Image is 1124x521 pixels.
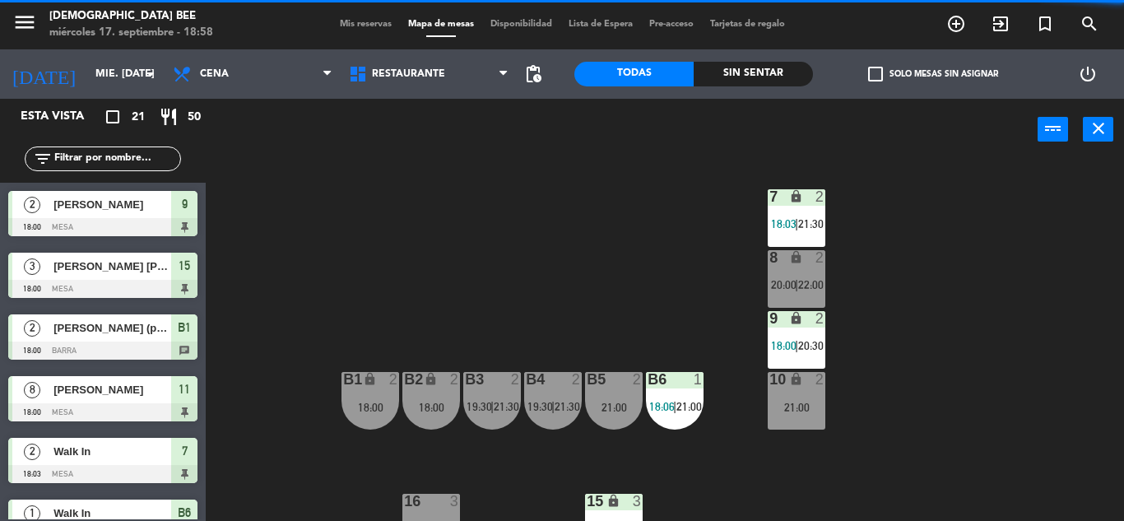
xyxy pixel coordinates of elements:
[795,217,798,230] span: |
[24,444,40,460] span: 2
[424,372,438,386] i: lock
[33,149,53,169] i: filter_list
[24,382,40,398] span: 8
[132,108,145,127] span: 21
[798,339,824,352] span: 20:30
[769,250,770,265] div: 8
[343,372,344,387] div: B1
[815,189,825,204] div: 2
[141,64,160,84] i: arrow_drop_down
[159,107,179,127] i: restaurant
[633,372,643,387] div: 2
[795,278,798,291] span: |
[527,400,553,413] span: 19:30
[789,250,803,264] i: lock
[404,494,405,509] div: 16
[53,381,171,398] span: [PERSON_NAME]
[511,372,521,387] div: 2
[53,150,180,168] input: Filtrar por nombre...
[769,372,770,387] div: 10
[587,372,588,387] div: B5
[946,14,966,34] i: add_circle_outline
[53,443,171,460] span: Walk In
[673,400,676,413] span: |
[178,318,191,337] span: B1
[523,64,543,84] span: pending_actions
[200,68,229,80] span: Cena
[402,402,460,413] div: 18:00
[49,8,213,25] div: [DEMOGRAPHIC_DATA] Bee
[585,402,643,413] div: 21:00
[789,189,803,203] i: lock
[24,258,40,275] span: 3
[49,25,213,41] div: miércoles 17. septiembre - 18:58
[768,402,825,413] div: 21:00
[1078,64,1098,84] i: power_settings_new
[1038,117,1068,142] button: power_input
[798,278,824,291] span: 22:00
[694,372,704,387] div: 1
[702,20,793,29] span: Tarjetas de regalo
[789,372,803,386] i: lock
[868,67,883,81] span: check_box_outline_blank
[991,14,1010,34] i: exit_to_app
[53,258,171,275] span: [PERSON_NAME] [PERSON_NAME]
[798,217,824,230] span: 21:30
[1080,14,1099,34] i: search
[555,400,580,413] span: 21:30
[1083,117,1113,142] button: close
[815,250,825,265] div: 2
[551,400,555,413] span: |
[587,494,588,509] div: 15
[815,311,825,326] div: 2
[694,62,813,86] div: Sin sentar
[1035,14,1055,34] i: turned_in_not
[8,107,118,127] div: Esta vista
[363,372,377,386] i: lock
[332,20,400,29] span: Mis reservas
[103,107,123,127] i: crop_square
[467,400,492,413] span: 19:30
[24,197,40,213] span: 2
[526,372,527,387] div: B4
[482,20,560,29] span: Disponibilidad
[1089,119,1108,138] i: close
[389,372,399,387] div: 2
[24,320,40,337] span: 2
[494,400,519,413] span: 21:30
[465,372,466,387] div: B3
[490,400,494,413] span: |
[341,402,399,413] div: 18:00
[815,372,825,387] div: 2
[560,20,641,29] span: Lista de Espera
[606,494,620,508] i: lock
[641,20,702,29] span: Pre-acceso
[53,196,171,213] span: [PERSON_NAME]
[574,62,694,86] div: Todas
[12,10,37,40] button: menu
[633,494,643,509] div: 3
[795,339,798,352] span: |
[771,278,797,291] span: 20:00
[182,441,188,461] span: 7
[649,400,675,413] span: 18:06
[179,379,190,399] span: 11
[404,372,405,387] div: B2
[769,311,770,326] div: 9
[188,108,201,127] span: 50
[676,400,702,413] span: 21:00
[372,68,445,80] span: Restaurante
[179,256,190,276] span: 15
[572,372,582,387] div: 2
[12,10,37,35] i: menu
[771,339,797,352] span: 18:00
[868,67,998,81] label: Solo mesas sin asignar
[450,372,460,387] div: 2
[769,189,770,204] div: 7
[53,319,171,337] span: [PERSON_NAME] (periodista) / Escoffier NP
[450,494,460,509] div: 3
[182,194,188,214] span: 9
[1043,119,1063,138] i: power_input
[771,217,797,230] span: 18:03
